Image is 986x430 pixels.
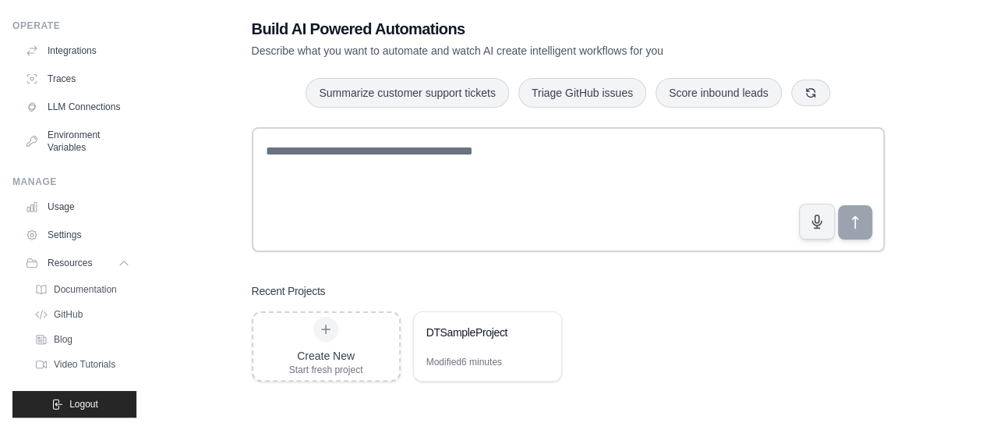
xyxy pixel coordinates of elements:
[518,78,646,108] button: Triage GitHub issues
[908,355,986,430] iframe: Chat Widget
[426,325,533,340] div: DTSampleProject
[19,194,136,219] a: Usage
[19,66,136,91] a: Traces
[12,176,136,188] div: Manage
[306,78,508,108] button: Summarize customer support tickets
[252,283,326,299] h3: Recent Projects
[656,78,782,108] button: Score inbound leads
[791,80,830,106] button: Get new suggestions
[48,257,92,269] span: Resources
[289,348,363,364] div: Create New
[54,333,72,346] span: Blog
[54,358,115,371] span: Video Tutorials
[12,391,136,418] button: Logout
[19,38,136,63] a: Integrations
[19,251,136,275] button: Resources
[19,94,136,119] a: LLM Connections
[28,354,136,375] a: Video Tutorials
[12,20,136,32] div: Operate
[799,204,835,240] button: Click to speak your automation idea
[19,123,136,160] a: Environment Variables
[69,398,98,410] span: Logout
[28,329,136,350] a: Blog
[426,356,502,368] div: Modified 6 minutes
[252,43,776,59] p: Describe what you want to automate and watch AI create intelligent workflows for you
[28,279,136,300] a: Documentation
[54,283,117,296] span: Documentation
[289,364,363,376] div: Start fresh project
[252,18,776,40] h1: Build AI Powered Automations
[19,222,136,247] a: Settings
[54,308,83,321] span: GitHub
[28,304,136,325] a: GitHub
